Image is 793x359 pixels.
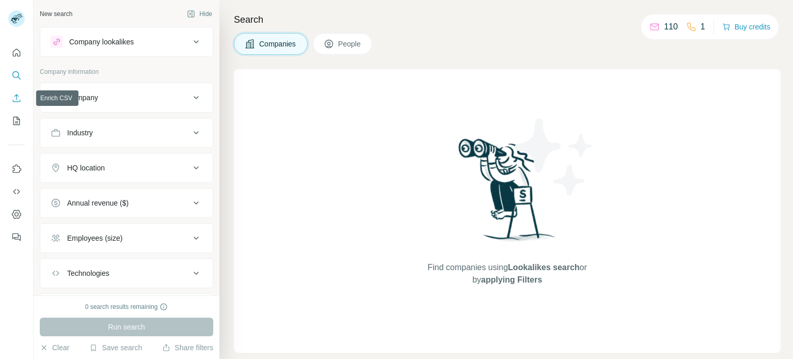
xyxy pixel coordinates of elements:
[454,136,561,251] img: Surfe Illustration - Woman searching with binoculars
[8,89,25,107] button: Enrich CSV
[507,111,600,204] img: Surfe Illustration - Stars
[234,12,781,27] h4: Search
[8,43,25,62] button: Quick start
[722,20,770,34] button: Buy credits
[67,163,105,173] div: HQ location
[40,226,213,251] button: Employees (size)
[40,9,72,19] div: New search
[8,228,25,246] button: Feedback
[89,342,142,353] button: Save search
[424,261,590,286] span: Find companies using or by
[40,155,213,180] button: HQ location
[40,85,213,110] button: Company
[259,39,297,49] span: Companies
[8,182,25,201] button: Use Surfe API
[162,342,213,353] button: Share filters
[8,112,25,130] button: My lists
[67,268,109,278] div: Technologies
[701,21,705,33] p: 1
[40,342,69,353] button: Clear
[180,6,219,22] button: Hide
[338,39,362,49] span: People
[67,233,122,243] div: Employees (size)
[8,66,25,85] button: Search
[69,37,134,47] div: Company lookalikes
[40,67,213,76] p: Company information
[67,92,98,103] div: Company
[40,261,213,286] button: Technologies
[67,128,93,138] div: Industry
[67,198,129,208] div: Annual revenue ($)
[8,205,25,224] button: Dashboard
[40,29,213,54] button: Company lookalikes
[481,275,542,284] span: applying Filters
[85,302,168,311] div: 0 search results remaining
[40,191,213,215] button: Annual revenue ($)
[664,21,678,33] p: 110
[508,263,580,272] span: Lookalikes search
[8,160,25,178] button: Use Surfe on LinkedIn
[40,120,213,145] button: Industry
